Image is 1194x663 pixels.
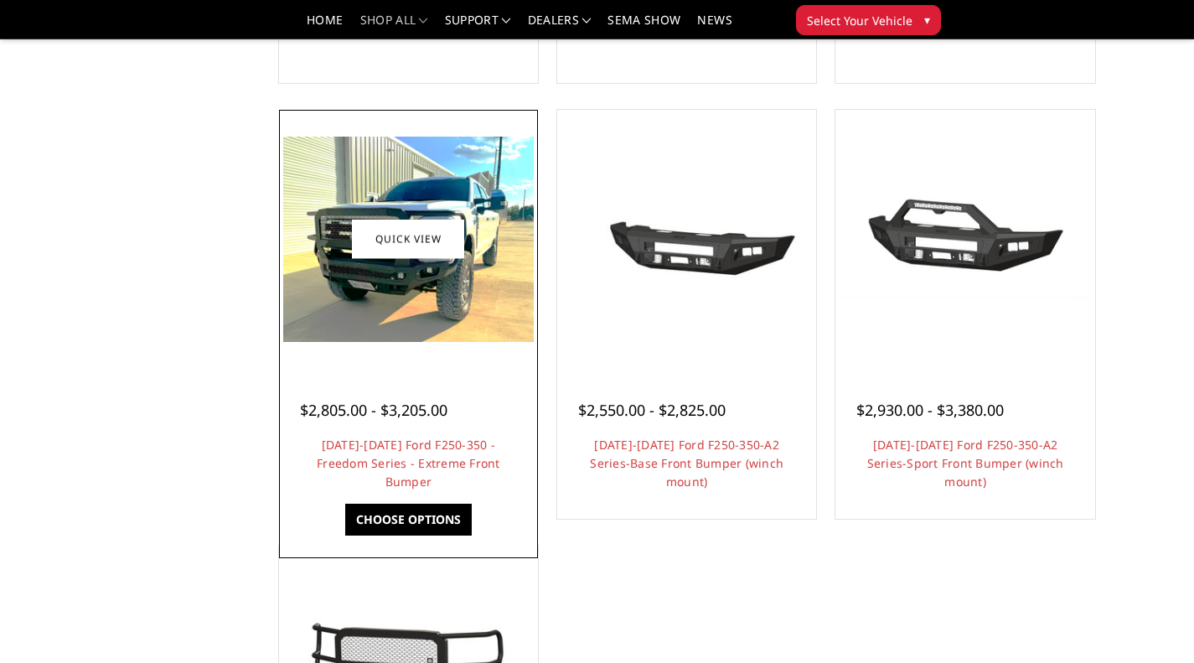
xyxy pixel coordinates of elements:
[352,220,464,259] a: Quick view
[528,14,592,39] a: Dealers
[360,14,428,39] a: shop all
[307,14,343,39] a: Home
[807,12,912,29] span: Select Your Vehicle
[607,14,680,39] a: SEMA Show
[445,14,511,39] a: Support
[856,400,1004,420] span: $2,930.00 - $3,380.00
[317,437,500,489] a: [DATE]-[DATE] Ford F250-350 - Freedom Series - Extreme Front Bumper
[283,114,534,365] a: 2023-2025 Ford F250-350 - Freedom Series - Extreme Front Bumper 2023-2025 Ford F250-350 - Freedom...
[796,5,941,35] button: Select Your Vehicle
[283,137,534,341] img: 2023-2025 Ford F250-350 - Freedom Series - Extreme Front Bumper
[840,114,1090,365] a: 2023-2025 Ford F250-350-A2 Series-Sport Front Bumper (winch mount) 2023-2025 Ford F250-350-A2 Ser...
[345,504,472,536] a: Choose Options
[300,400,447,420] span: $2,805.00 - $3,205.00
[924,11,930,28] span: ▾
[697,14,731,39] a: News
[590,437,783,489] a: [DATE]-[DATE] Ford F250-350-A2 Series-Base Front Bumper (winch mount)
[561,114,812,365] a: 2023-2025 Ford F250-350-A2 Series-Base Front Bumper (winch mount) 2023-2025 Ford F250-350-A2 Seri...
[867,437,1064,489] a: [DATE]-[DATE] Ford F250-350-A2 Series-Sport Front Bumper (winch mount)
[578,400,726,420] span: $2,550.00 - $2,825.00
